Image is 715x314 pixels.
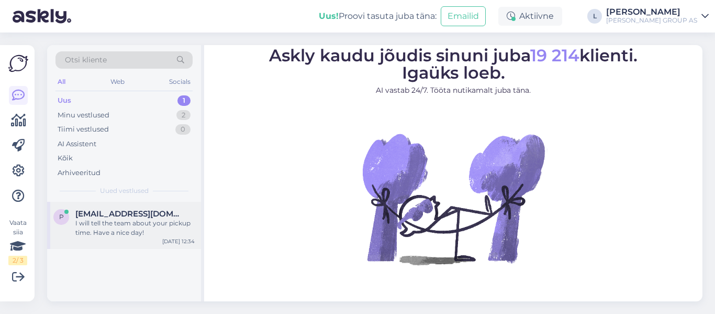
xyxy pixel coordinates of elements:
div: All [55,75,68,89]
div: Vaata siia [8,218,27,265]
a: [PERSON_NAME][PERSON_NAME] GROUP AS [606,8,709,25]
div: Minu vestlused [58,110,109,121]
div: [DATE] 12:34 [162,237,195,245]
span: Askly kaudu jõudis sinuni juba klienti. Igaüks loeb. [269,45,638,83]
div: Socials [167,75,193,89]
div: AI Assistent [58,139,96,149]
div: Uus [58,95,71,106]
div: Arhiveeritud [58,168,100,178]
div: Aktiivne [498,7,562,26]
span: 19 214 [530,45,579,66]
div: L [587,9,602,24]
div: 2 / 3 [8,256,27,265]
span: p [59,213,64,221]
span: pilleriin.valiste@gmail.com [75,209,184,219]
b: Uus! [319,11,339,21]
div: [PERSON_NAME] [606,8,697,16]
div: Proovi tasuta juba täna: [319,10,437,23]
img: Askly Logo [8,53,28,73]
div: I will tell the team about your pickup time. Have a nice day! [75,219,195,237]
div: Web [108,75,127,89]
span: Uued vestlused [100,186,149,196]
span: Otsi kliente [65,55,107,66]
img: No Chat active [359,104,548,293]
div: 0 [175,124,191,135]
div: 2 [176,110,191,121]
button: Emailid [441,6,486,26]
p: AI vastab 24/7. Tööta nutikamalt juba täna. [269,85,638,96]
div: 1 [177,95,191,106]
div: Kõik [58,153,73,164]
div: Tiimi vestlused [58,124,109,135]
div: [PERSON_NAME] GROUP AS [606,16,697,25]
